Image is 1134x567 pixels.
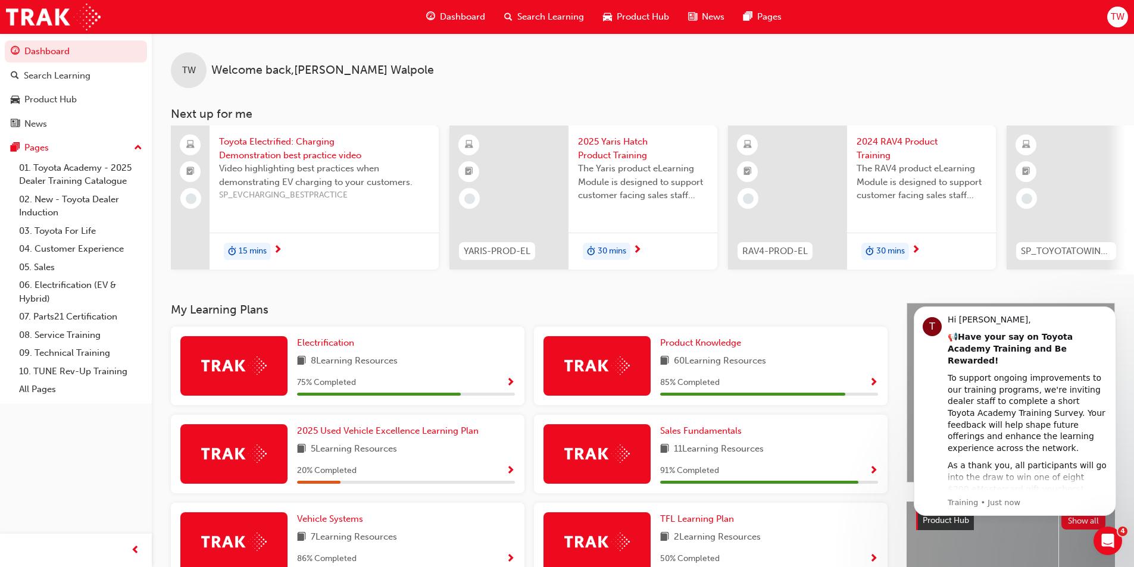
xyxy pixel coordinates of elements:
[24,141,49,155] div: Pages
[728,126,996,270] a: RAV4-PROD-EL2024 RAV4 Product TrainingThe RAV4 product eLearning Module is designed to support cu...
[297,442,306,457] span: book-icon
[14,159,147,190] a: 01. Toyota Academy - 2025 Dealer Training Catalogue
[465,137,473,153] span: learningResourceType_ELEARNING-icon
[674,530,761,545] span: 2 Learning Resources
[506,552,515,566] button: Show Progress
[1022,137,1030,153] span: learningResourceType_ELEARNING-icon
[464,245,530,258] span: YARIS-PROD-EL
[506,378,515,389] span: Show Progress
[14,276,147,308] a: 06. Electrification (EV & Hybrid)
[506,554,515,565] span: Show Progress
[660,530,669,545] span: book-icon
[5,113,147,135] a: News
[578,135,708,162] span: 2025 Yaris Hatch Product Training
[743,164,752,180] span: booktick-icon
[297,552,357,566] span: 86 % Completed
[297,513,363,524] span: Vehicle Systems
[734,5,791,29] a: pages-iconPages
[495,5,593,29] a: search-iconSearch Learning
[757,10,782,24] span: Pages
[211,64,434,77] span: Welcome back , [PERSON_NAME] Walpole
[273,245,282,256] span: next-icon
[14,380,147,399] a: All Pages
[564,356,630,375] img: Trak
[219,135,429,162] span: Toyota Electrified: Charging Demonstration best practice video
[14,362,147,381] a: 10. TUNE Rev-Up Training
[578,162,708,202] span: The Yaris product eLearning Module is designed to support customer facing sales staff with introd...
[679,5,734,29] a: news-iconNews
[869,552,878,566] button: Show Progress
[869,375,878,390] button: Show Progress
[186,137,195,153] span: laptop-icon
[617,10,669,24] span: Product Hub
[702,10,724,24] span: News
[1118,527,1127,536] span: 4
[186,193,196,204] span: learningRecordVerb_NONE-icon
[24,117,47,131] div: News
[239,245,267,258] span: 15 mins
[593,5,679,29] a: car-iconProduct Hub
[440,10,485,24] span: Dashboard
[297,376,356,390] span: 75 % Completed
[297,530,306,545] span: book-icon
[1107,7,1128,27] button: TW
[297,512,368,526] a: Vehicle Systems
[857,162,986,202] span: The RAV4 product eLearning Module is designed to support customer facing sales staff with introdu...
[11,95,20,105] span: car-icon
[660,442,669,457] span: book-icon
[5,89,147,111] a: Product Hub
[660,425,742,436] span: Sales Fundamentals
[5,38,147,137] button: DashboardSearch LearningProduct HubNews
[743,137,752,153] span: learningResourceType_ELEARNING-icon
[171,126,439,270] a: Toyota Electrified: Charging Demonstration best practice videoVideo highlighting best practices w...
[449,126,717,270] a: YARIS-PROD-EL2025 Yaris Hatch Product TrainingThe Yaris product eLearning Module is designed to s...
[6,4,101,30] img: Trak
[1111,10,1124,24] span: TW
[1021,193,1032,204] span: learningRecordVerb_NONE-icon
[297,354,306,369] span: book-icon
[14,326,147,344] a: 08. Service Training
[869,554,878,565] span: Show Progress
[14,308,147,326] a: 07. Parts21 Certification
[11,46,20,57] span: guage-icon
[517,10,584,24] span: Search Learning
[869,463,878,478] button: Show Progress
[869,378,878,389] span: Show Progress
[869,466,878,477] span: Show Progress
[896,296,1134,523] iframe: Intercom notifications message
[186,164,195,180] span: booktick-icon
[598,245,626,258] span: 30 mins
[506,463,515,478] button: Show Progress
[688,10,697,24] span: news-icon
[465,164,473,180] span: booktick-icon
[564,532,630,551] img: Trak
[182,64,196,77] span: TW
[866,244,874,259] span: duration-icon
[228,244,236,259] span: duration-icon
[1021,245,1111,258] span: SP_TOYOTATOWING_0424
[5,40,147,62] a: Dashboard
[660,513,734,524] span: TFL Learning Plan
[14,222,147,240] a: 03. Toyota For Life
[660,336,746,350] a: Product Knowledge
[201,532,267,551] img: Trak
[311,354,398,369] span: 8 Learning Resources
[742,245,808,258] span: RAV4-PROD-EL
[674,354,766,369] span: 60 Learning Resources
[297,337,354,348] span: Electrification
[417,5,495,29] a: guage-iconDashboard
[131,543,140,558] span: prev-icon
[603,10,612,24] span: car-icon
[297,336,359,350] a: Electrification
[297,425,479,436] span: 2025 Used Vehicle Excellence Learning Plan
[311,442,397,457] span: 5 Learning Resources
